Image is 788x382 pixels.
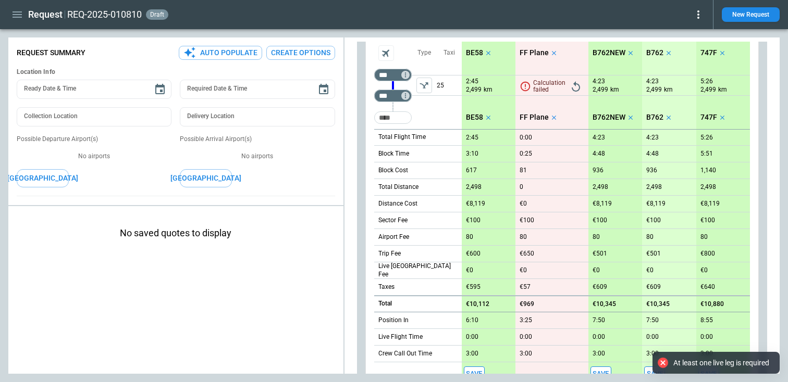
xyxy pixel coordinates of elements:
[520,134,532,142] p: 0:00
[17,205,335,212] h6: Cargo Details
[266,46,335,60] button: Create Options
[374,90,412,102] div: Too short
[466,113,483,122] p: BE58
[700,300,724,308] p: €10,880
[520,167,527,174] p: 81
[593,134,605,142] p: 4:23
[700,183,716,191] p: 2,498
[722,7,780,22] button: New Request
[568,79,584,95] span: Retry
[67,8,142,21] h2: REQ-2025-010810
[17,152,171,161] p: No airports
[646,85,662,94] p: 2,499
[593,85,608,94] p: 2,499
[700,78,713,85] p: 5:26
[700,350,713,358] p: 3:00
[374,69,412,81] div: Too short
[646,333,659,341] p: 0:00
[520,250,534,258] p: €650
[313,79,334,100] button: Choose date
[466,150,478,158] p: 3:10
[464,366,485,381] span: Save this aircraft quote and copy details to clipboard
[593,266,600,274] p: €0
[150,79,170,100] button: Choose date
[17,68,335,76] h6: Location Info
[416,78,432,93] button: left aligned
[17,48,85,57] p: Request Summary
[646,113,663,122] p: B762
[437,75,462,95] p: 25
[378,183,418,192] p: Total Distance
[593,350,605,358] p: 3:00
[466,233,473,241] p: 80
[700,200,720,208] p: €8,119
[520,300,534,308] p: €969
[700,85,716,94] p: 2,499
[466,217,481,224] p: €100
[179,46,262,60] button: Auto Populate
[378,249,401,258] p: Trip Fee
[593,217,607,224] p: €100
[646,266,654,274] p: €0
[466,300,489,308] p: €10,112
[700,266,708,274] p: €0
[644,366,665,381] button: Save
[646,350,659,358] p: 3:00
[700,333,713,341] p: 0:00
[520,316,532,324] p: 3:25
[17,135,171,144] p: Possible Departure Airport(s)
[466,200,485,208] p: €8,119
[466,250,481,258] p: €600
[520,217,534,224] p: €100
[673,358,769,367] div: At least one live leg is required
[593,300,616,308] p: €10,345
[700,250,715,258] p: €800
[590,366,611,381] button: Save
[700,134,713,142] p: 5:26
[593,316,605,324] p: 7:50
[646,233,654,241] p: 80
[700,48,717,57] p: 747F
[378,149,409,158] p: Block Time
[520,200,527,208] p: €0
[646,48,663,57] p: B762
[378,316,409,325] p: Position In
[700,113,717,122] p: 747F
[646,250,661,258] p: €501
[466,283,481,291] p: €595
[700,283,715,291] p: €640
[180,135,335,144] p: Possible Arrival Airport(s)
[593,167,604,174] p: 936
[700,316,713,324] p: 8:55
[610,85,619,94] p: km
[464,366,485,381] button: Save
[593,200,612,208] p: €8,119
[593,48,625,57] p: B762NEW
[646,183,662,191] p: 2,498
[590,366,611,381] span: Save this aircraft quote and copy details to clipboard
[417,48,431,57] p: Type
[700,167,716,174] p: 1,140
[593,333,605,341] p: 0:00
[520,183,523,191] p: 0
[466,48,483,57] p: BE58
[466,85,482,94] p: 2,499
[466,350,478,358] p: 3:00
[17,169,69,187] button: [GEOGRAPHIC_DATA]
[8,210,343,256] h2: No saved quotes to display
[646,300,670,308] p: €10,345
[466,183,482,191] p: 2,498
[378,283,395,291] p: Taxes
[646,78,659,85] p: 4:23
[593,250,607,258] p: €501
[28,8,63,21] h1: Request
[444,48,455,57] p: Taxi
[646,150,659,158] p: 4:48
[593,78,605,85] p: 4:23
[593,150,605,158] p: 4:48
[378,45,394,61] span: Aircraft selection
[646,283,661,291] p: €609
[466,167,477,174] p: 617
[378,333,423,341] p: Live Flight Time
[520,266,527,274] p: €0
